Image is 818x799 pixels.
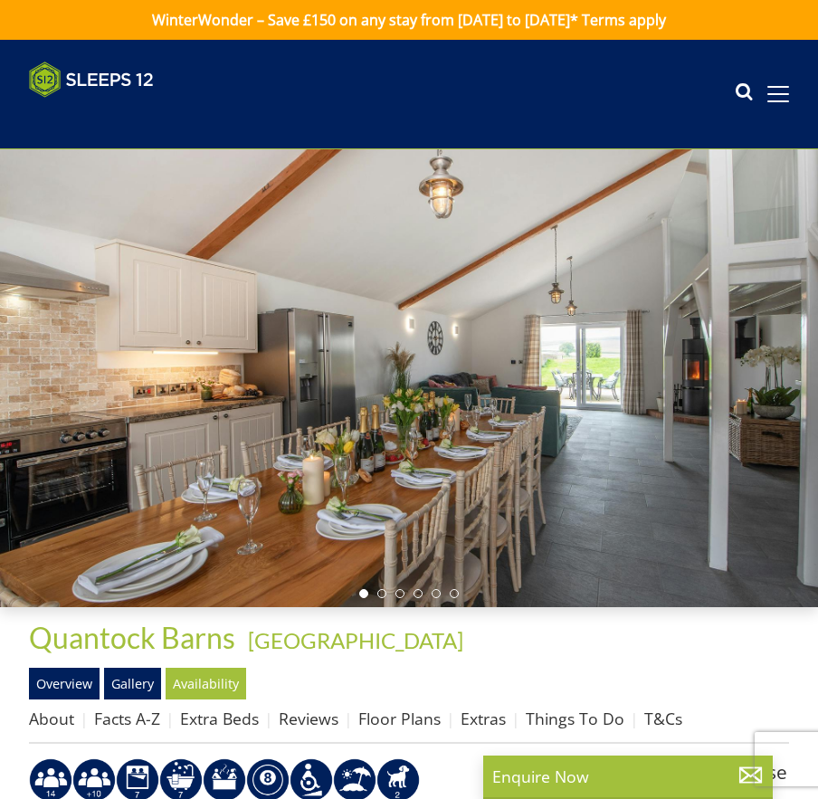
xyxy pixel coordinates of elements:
p: Enquire Now [492,765,764,788]
a: Quantock Barns [29,620,241,655]
a: Extras [461,708,506,729]
a: About [29,708,74,729]
a: [GEOGRAPHIC_DATA] [248,627,463,653]
a: Floor Plans [358,708,441,729]
a: T&Cs [644,708,682,729]
a: Facts A-Z [94,708,160,729]
span: Quantock Barns [29,620,235,655]
a: Availability [166,668,246,699]
a: Overview [29,668,100,699]
a: Gallery [104,668,161,699]
span: - [241,627,463,653]
img: Sleeps 12 [29,62,154,98]
iframe: Customer reviews powered by Trustpilot [20,109,210,124]
a: Things To Do [526,708,624,729]
a: Extra Beds [180,708,259,729]
a: Reviews [279,708,338,729]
